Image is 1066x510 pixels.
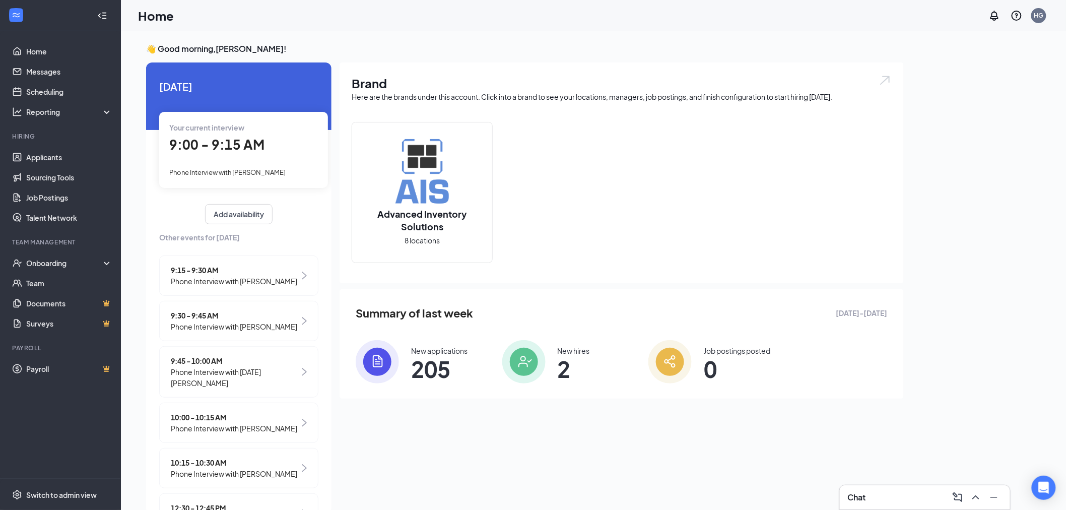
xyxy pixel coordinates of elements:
[171,265,297,276] span: 9:15 - 9:30 AM
[171,355,299,366] span: 9:45 - 10:00 AM
[12,490,22,500] svg: Settings
[26,187,112,208] a: Job Postings
[12,258,22,268] svg: UserCheck
[171,366,299,389] span: Phone Interview with [DATE][PERSON_NAME]
[704,360,770,378] span: 0
[171,310,297,321] span: 9:30 - 9:45 AM
[171,276,297,287] span: Phone Interview with [PERSON_NAME]
[411,346,468,356] div: New applications
[12,107,22,117] svg: Analysis
[558,360,590,378] span: 2
[12,344,110,352] div: Payroll
[970,491,982,503] svg: ChevronUp
[171,321,297,332] span: Phone Interview with [PERSON_NAME]
[169,123,244,132] span: Your current interview
[169,136,264,153] span: 9:00 - 9:15 AM
[26,61,112,82] a: Messages
[26,313,112,334] a: SurveysCrown
[988,10,1001,22] svg: Notifications
[879,75,892,86] img: open.6027fd2a22e1237b5b06.svg
[356,340,399,384] img: icon
[950,489,966,505] button: ComposeMessage
[405,235,440,246] span: 8 locations
[97,11,107,21] svg: Collapse
[26,107,113,117] div: Reporting
[26,147,112,167] a: Applicants
[952,491,964,503] svg: ComposeMessage
[171,457,297,468] span: 10:15 - 10:30 AM
[836,307,888,318] span: [DATE] - [DATE]
[356,304,473,322] span: Summary of last week
[26,167,112,187] a: Sourcing Tools
[12,238,110,246] div: Team Management
[704,346,770,356] div: Job postings posted
[986,489,1002,505] button: Minimize
[411,360,468,378] span: 205
[159,232,318,243] span: Other events for [DATE]
[968,489,984,505] button: ChevronUp
[171,412,297,423] span: 10:00 - 10:15 AM
[12,132,110,141] div: Hiring
[159,79,318,94] span: [DATE]
[171,468,297,479] span: Phone Interview with [PERSON_NAME]
[26,359,112,379] a: PayrollCrown
[648,340,692,384] img: icon
[352,92,892,102] div: Here are the brands under this account. Click into a brand to see your locations, managers, job p...
[848,492,866,503] h3: Chat
[352,208,492,233] h2: Advanced Inventory Solutions
[169,168,286,176] span: Phone Interview with [PERSON_NAME]
[26,258,104,268] div: Onboarding
[26,82,112,102] a: Scheduling
[26,273,112,293] a: Team
[26,293,112,313] a: DocumentsCrown
[26,208,112,228] a: Talent Network
[146,43,904,54] h3: 👋 Good morning, [PERSON_NAME] !
[1011,10,1023,22] svg: QuestionInfo
[988,491,1000,503] svg: Minimize
[390,139,454,204] img: Advanced Inventory Solutions
[352,75,892,92] h1: Brand
[11,10,21,20] svg: WorkstreamLogo
[26,41,112,61] a: Home
[171,423,297,434] span: Phone Interview with [PERSON_NAME]
[138,7,174,24] h1: Home
[26,490,97,500] div: Switch to admin view
[205,204,273,224] button: Add availability
[1032,476,1056,500] div: Open Intercom Messenger
[558,346,590,356] div: New hires
[502,340,546,384] img: icon
[1034,11,1044,20] div: HG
